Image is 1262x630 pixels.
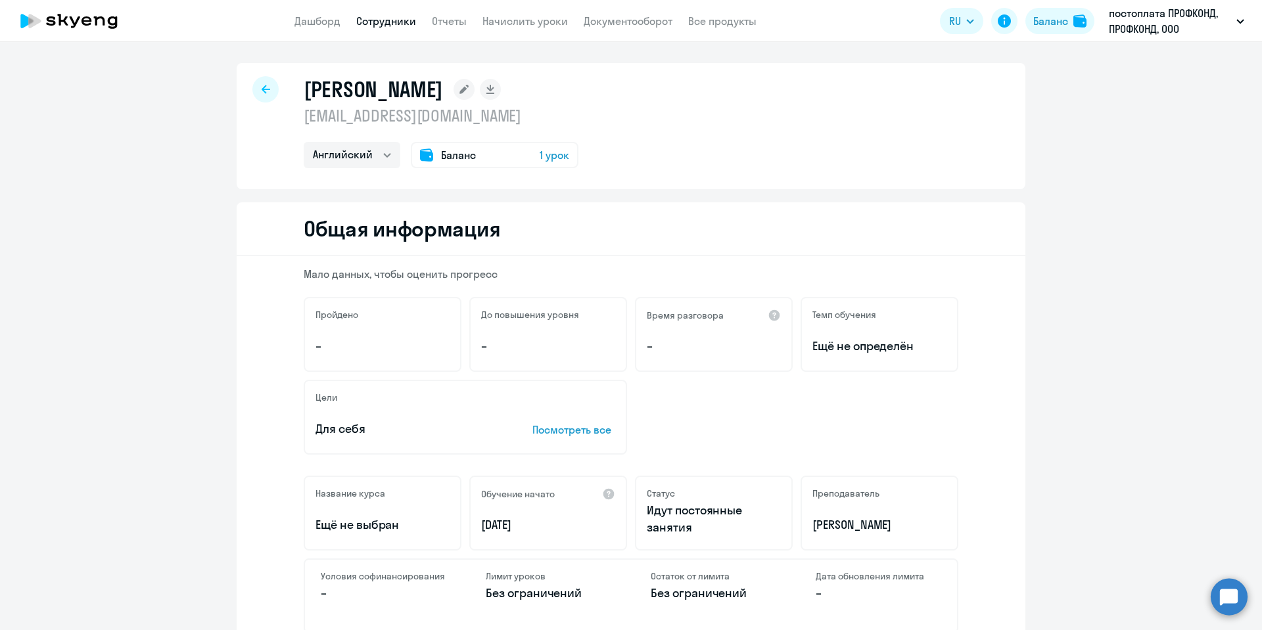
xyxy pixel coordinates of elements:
[321,570,446,582] h4: Условия софинансирования
[481,338,615,355] p: –
[1033,13,1068,29] div: Баланс
[304,267,958,281] p: Мало данных, чтобы оценить прогресс
[540,147,569,163] span: 1 урок
[647,309,724,321] h5: Время разговора
[304,215,500,242] h2: Общая информация
[812,338,947,355] span: Ещё не определён
[315,309,358,321] h5: Пройдено
[647,487,675,499] h5: Статус
[816,585,941,602] p: –
[315,392,337,403] h5: Цели
[1073,14,1087,28] img: balance
[647,338,781,355] p: –
[482,14,568,28] a: Начислить уроки
[294,14,340,28] a: Дашборд
[812,487,879,499] h5: Преподаватель
[481,488,555,500] h5: Обучение начато
[1109,5,1231,37] p: постоплата ПРОФКОНД, ПРОФКОНД, ООО
[688,14,757,28] a: Все продукты
[812,309,876,321] h5: Темп обучения
[486,585,611,602] p: Без ограничений
[1102,5,1251,37] button: постоплата ПРОФКОНД, ПРОФКОНД, ООО
[315,420,492,438] p: Для себя
[651,585,776,602] p: Без ограничений
[315,516,450,533] p: Ещё не выбран
[304,76,443,102] h1: [PERSON_NAME]
[321,585,446,602] p: –
[584,14,672,28] a: Документооборот
[486,570,611,582] h4: Лимит уроков
[1025,8,1094,34] button: Балансbalance
[304,105,578,126] p: [EMAIL_ADDRESS][DOMAIN_NAME]
[432,14,467,28] a: Отчеты
[315,487,385,499] h5: Название курса
[481,309,579,321] h5: До повышения уровня
[315,338,450,355] p: –
[481,516,615,533] p: [DATE]
[532,422,615,438] p: Посмотреть все
[949,13,961,29] span: RU
[441,147,476,163] span: Баланс
[816,570,941,582] h4: Дата обновления лимита
[940,8,983,34] button: RU
[651,570,776,582] h4: Остаток от лимита
[812,516,947,533] p: [PERSON_NAME]
[356,14,416,28] a: Сотрудники
[647,502,781,536] p: Идут постоянные занятия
